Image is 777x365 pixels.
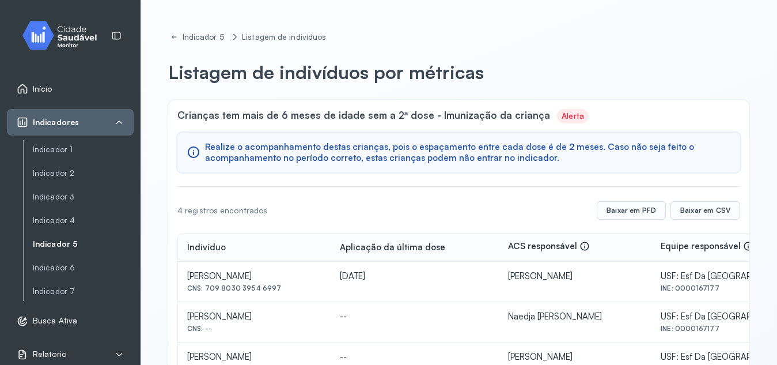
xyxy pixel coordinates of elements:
span: Relatório [33,349,66,359]
a: Início [17,83,124,95]
a: Indicador 2 [33,168,134,178]
div: Indivíduo [187,242,226,253]
div: Listagem de indivíduos [242,32,326,42]
a: Busca Ativa [17,315,124,327]
span: Busca Ativa [33,316,77,326]
div: [PERSON_NAME] [187,352,321,363]
div: 4 registros encontrados [177,206,267,216]
a: Indicador 5 [33,237,134,251]
div: [PERSON_NAME] [508,271,642,282]
a: Indicador 3 [33,190,134,204]
div: Naedja [PERSON_NAME] [508,311,642,322]
a: Indicador 4 [33,213,134,228]
button: Baixar em CSV [670,201,740,220]
div: [DATE] [340,271,490,282]
a: Indicador 1 [33,142,134,157]
a: Indicador 5 [33,239,134,249]
div: CNS: 709 8030 3954 6997 [187,284,321,292]
a: Indicador 7 [33,284,134,299]
div: [PERSON_NAME] [187,311,321,322]
a: Indicador 7 [33,287,134,296]
div: ACS responsável [508,241,590,254]
p: Listagem de indivíduos por métricas [168,61,484,84]
button: Baixar em PFD [597,201,666,220]
a: Indicador 6 [33,263,134,273]
div: [PERSON_NAME] [187,271,321,282]
a: Indicador 6 [33,261,134,275]
a: Indicador 5 [168,30,228,44]
span: Indicadores [33,118,79,127]
a: Listagem de indivíduos [240,30,328,44]
div: Indicador 5 [183,32,226,42]
div: -- [340,352,490,363]
div: Alerta [562,111,584,121]
span: Realize o acompanhamento destas crianças, pois o espaçamento entre cada dose é de 2 meses. Caso n... [205,142,731,164]
div: -- [340,311,490,322]
span: Início [33,84,52,94]
span: Crianças tem mais de 6 meses de idade sem a 2ª dose - Imunização da criança [177,109,550,123]
div: Equipe responsável [661,241,753,254]
div: CNS: -- [187,325,321,333]
div: Aplicação da última dose [340,242,445,253]
a: Indicador 4 [33,216,134,225]
div: [PERSON_NAME] [508,352,642,363]
a: Indicador 1 [33,145,134,155]
img: monitor.svg [12,18,116,52]
a: Indicador 2 [33,166,134,180]
a: Indicador 3 [33,192,134,202]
